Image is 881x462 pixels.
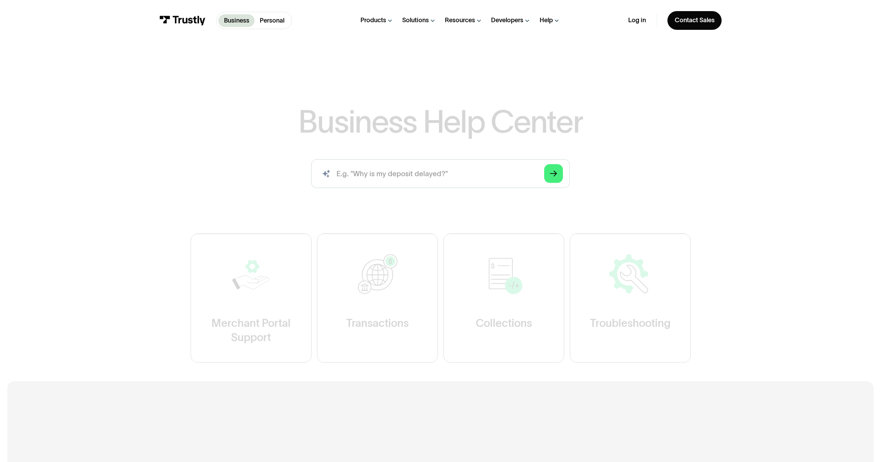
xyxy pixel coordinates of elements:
a: Log in [628,16,646,24]
div: Contact Sales [675,16,715,24]
div: Solutions [402,16,429,24]
div: Troubleshooting [590,316,670,330]
div: Products [360,16,386,24]
div: Transactions [346,316,408,330]
form: Search [311,159,570,188]
p: Business [224,16,249,25]
img: Trustly Logo [159,16,206,25]
a: Personal [255,14,290,27]
p: Personal [260,16,284,25]
input: search [311,159,570,188]
div: Help [540,16,553,24]
div: Collections [475,316,532,330]
div: Resources [445,16,475,24]
div: Developers [491,16,523,24]
a: Merchant Portal Support [191,233,311,362]
a: Transactions [317,233,438,362]
a: Collections [443,233,564,362]
h1: Business Help Center [298,106,583,137]
a: Troubleshooting [570,233,690,362]
a: Contact Sales [667,11,722,30]
div: Merchant Portal Support [209,316,293,344]
a: Business [218,14,255,27]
